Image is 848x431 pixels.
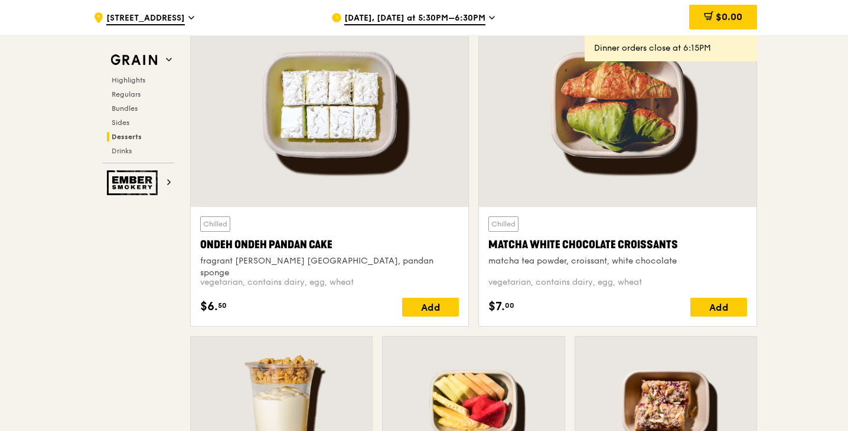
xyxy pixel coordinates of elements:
[106,12,185,25] span: [STREET_ADDRESS]
[200,236,459,253] div: Ondeh Ondeh Pandan Cake
[112,76,145,84] span: Highlights
[200,277,459,288] div: vegetarian, contains dairy, egg, wheat
[716,11,742,22] span: $0.00
[218,301,227,310] span: 50
[344,12,485,25] span: [DATE], [DATE] at 5:30PM–6:30PM
[402,298,459,317] div: Add
[112,119,129,127] span: Sides
[107,170,161,195] img: Ember Smokery web logo
[200,216,230,232] div: Chilled
[488,236,747,253] div: Matcha White Chocolate Croissants
[505,301,514,310] span: 00
[488,255,747,267] div: matcha tea powder, croissant, white chocolate
[488,216,518,232] div: Chilled
[488,277,747,288] div: vegetarian, contains dairy, egg, wheat
[690,298,747,317] div: Add
[594,42,748,54] div: Dinner orders close at 6:15PM
[200,255,459,279] div: fragrant [PERSON_NAME] [GEOGRAPHIC_DATA], pandan sponge
[112,133,142,141] span: Desserts
[112,90,141,98] span: Regulars
[488,298,505,315] span: $7.
[107,50,161,71] img: Grain web logo
[112,104,138,113] span: Bundles
[112,147,132,155] span: Drinks
[200,298,218,315] span: $6.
